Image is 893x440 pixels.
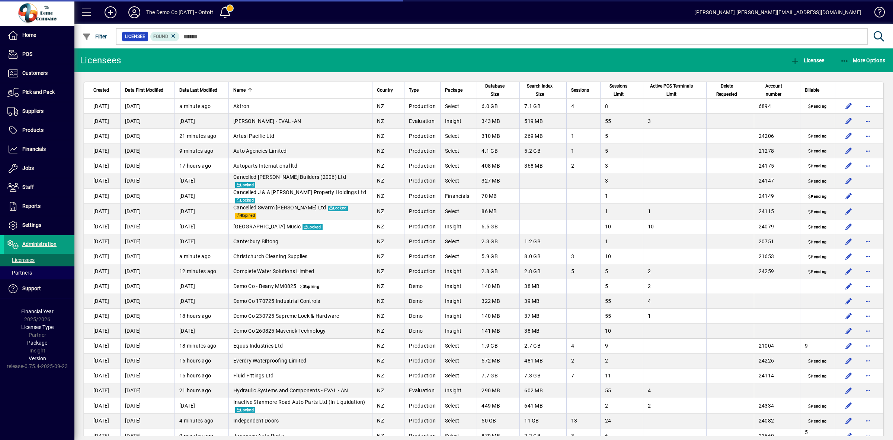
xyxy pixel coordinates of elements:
td: 408 MB [477,158,519,173]
td: Insight [440,294,477,309]
a: Knowledge Base [869,1,884,26]
button: Add [99,6,122,19]
span: Pending [807,224,828,230]
td: Production [404,204,440,219]
td: [DATE] [120,264,175,279]
td: Demo [404,294,440,309]
div: Database Size [481,82,515,98]
td: Demo [404,279,440,294]
td: 21 minutes ago [175,129,228,143]
span: Staff [22,184,34,190]
button: Edit [843,115,855,127]
div: Country [377,86,400,94]
button: Edit [843,130,855,142]
td: NZ [372,264,404,279]
td: 5.2 GB [519,143,566,158]
td: [DATE] [84,234,120,249]
td: 5.9 GB [477,249,519,264]
td: [DATE] [175,114,228,129]
td: 5 [600,264,643,279]
button: More options [862,355,874,367]
span: Jobs [22,165,34,171]
td: [DATE] [120,158,175,173]
td: 8.0 GB [519,249,566,264]
button: More options [862,160,874,172]
button: Edit [843,145,855,157]
a: Suppliers [4,102,74,121]
td: 2.8 GB [477,264,519,279]
td: [DATE] [84,158,120,173]
td: [DATE] [84,129,120,143]
div: Package [445,86,473,94]
span: Settings [22,222,41,228]
td: [DATE] [84,189,120,204]
td: 310 MB [477,129,519,143]
button: More options [862,235,874,247]
td: [DATE] [120,279,175,294]
a: Home [4,26,74,45]
button: More options [862,325,874,337]
td: Production [404,234,440,249]
a: Pick and Pack [4,83,74,102]
td: NZ [372,204,404,219]
td: NZ [372,114,404,129]
td: 5 [566,264,600,279]
td: [DATE] [120,219,175,234]
td: Production [404,249,440,264]
button: Edit [843,160,855,172]
td: Select [440,249,477,264]
button: More options [862,295,874,307]
td: 4.1 GB [477,143,519,158]
span: Licensees [7,257,35,263]
td: 368 MB [519,158,566,173]
span: Pick and Pack [22,89,55,95]
div: Name [233,86,368,94]
td: 24175 [754,158,800,173]
span: Support [22,285,41,291]
td: 21278 [754,143,800,158]
td: 2.8 GB [519,264,566,279]
td: 1 [566,143,600,158]
span: Pending [807,164,828,170]
span: Sessions [571,86,589,94]
td: 2 [643,279,706,294]
span: Locked [235,198,255,204]
a: Support [4,279,74,298]
td: NZ [372,249,404,264]
div: Type [409,86,436,94]
span: Auto Agencies Limited [233,148,287,154]
td: Production [404,129,440,143]
td: 2 [643,264,706,279]
a: Settings [4,216,74,235]
td: 3 [643,114,706,129]
td: [DATE] [120,204,175,219]
td: [DATE] [120,129,175,143]
button: Edit [843,265,855,277]
span: Products [22,127,44,133]
td: [DATE] [84,264,120,279]
td: [DATE] [84,249,120,264]
td: 24259 [754,264,800,279]
td: 86 MB [477,204,519,219]
td: 140 MB [477,309,519,324]
td: 3 [600,158,643,173]
td: Insight [440,219,477,234]
div: Sessions Limit [605,82,638,98]
span: Licensee [125,33,145,40]
button: More options [862,115,874,127]
div: Sessions [571,86,596,94]
td: NZ [372,129,404,143]
div: Data First Modified [125,86,170,94]
td: [DATE] [120,309,175,324]
button: Edit [843,415,855,427]
td: [DATE] [84,219,120,234]
td: 24206 [754,129,800,143]
td: Production [404,219,440,234]
td: 327 MB [477,173,519,189]
td: 4 [566,99,600,114]
span: Name [233,86,246,94]
td: 3 [566,249,600,264]
td: Production [404,143,440,158]
span: Package [445,86,462,94]
button: More options [862,310,874,322]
